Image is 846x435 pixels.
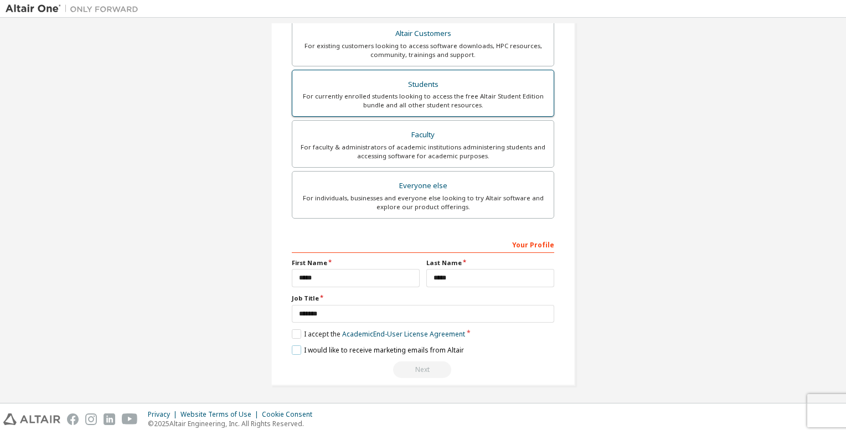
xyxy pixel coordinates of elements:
div: Privacy [148,410,180,419]
label: I would like to receive marketing emails from Altair [292,345,464,355]
img: youtube.svg [122,413,138,425]
div: Website Terms of Use [180,410,262,419]
label: Last Name [426,258,554,267]
img: altair_logo.svg [3,413,60,425]
label: First Name [292,258,420,267]
div: For individuals, businesses and everyone else looking to try Altair software and explore our prod... [299,194,547,211]
div: Cookie Consent [262,410,319,419]
img: facebook.svg [67,413,79,425]
div: Your Profile [292,235,554,253]
img: instagram.svg [85,413,97,425]
div: Faculty [299,127,547,143]
img: linkedin.svg [104,413,115,425]
p: © 2025 Altair Engineering, Inc. All Rights Reserved. [148,419,319,428]
a: Academic End-User License Agreement [342,329,465,339]
img: Altair One [6,3,144,14]
div: Students [299,77,547,92]
div: Everyone else [299,178,547,194]
div: You need to provide your academic email [292,361,554,378]
div: Altair Customers [299,26,547,42]
div: For currently enrolled students looking to access the free Altair Student Edition bundle and all ... [299,92,547,110]
div: For existing customers looking to access software downloads, HPC resources, community, trainings ... [299,42,547,59]
label: Job Title [292,294,554,303]
label: I accept the [292,329,465,339]
div: For faculty & administrators of academic institutions administering students and accessing softwa... [299,143,547,160]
